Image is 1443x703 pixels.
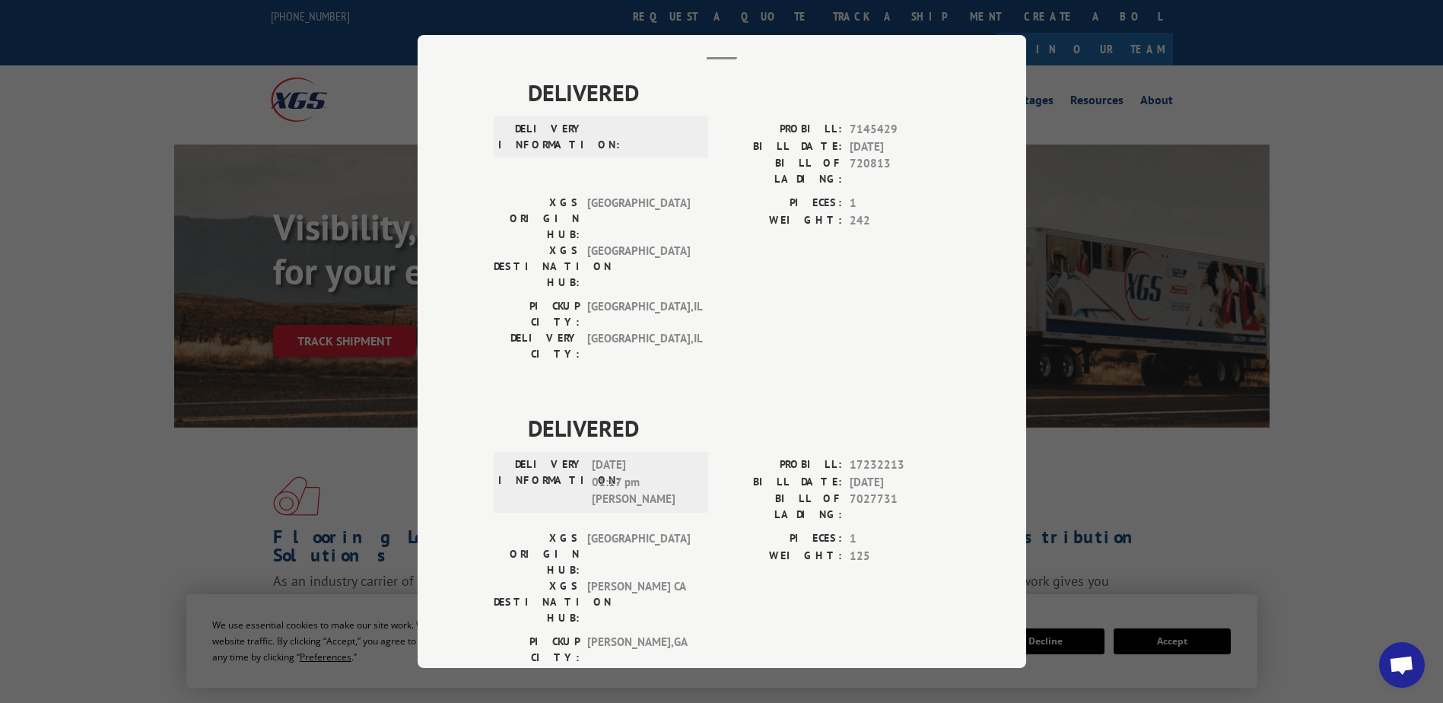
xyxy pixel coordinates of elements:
span: 7145429 [850,121,950,138]
span: 720813 [850,155,950,187]
label: DELIVERY INFORMATION: [498,121,584,153]
label: PIECES: [722,530,842,548]
span: [DATE] [850,138,950,156]
span: [DATE] [850,474,950,491]
span: [GEOGRAPHIC_DATA] , CA [587,666,690,698]
label: WEIGHT: [722,212,842,230]
span: [PERSON_NAME] , GA [587,634,690,666]
span: 1 [850,195,950,212]
label: PICKUP CITY: [494,298,580,330]
span: [GEOGRAPHIC_DATA] [587,243,690,291]
span: DELIVERED [528,75,950,110]
label: BILL OF LADING: [722,155,842,187]
span: 7027731 [850,491,950,523]
span: 125 [850,548,950,565]
span: DELIVERED [528,411,950,445]
label: XGS DESTINATION HUB: [494,578,580,626]
span: 1 [850,530,950,548]
div: Open chat [1379,642,1425,688]
label: PICKUP CITY: [494,634,580,666]
label: XGS DESTINATION HUB: [494,243,580,291]
label: DELIVERY CITY: [494,666,580,698]
span: 242 [850,212,950,230]
label: WEIGHT: [722,548,842,565]
span: [GEOGRAPHIC_DATA] , IL [587,330,690,362]
span: [DATE] 01:17 pm [PERSON_NAME] [592,456,694,508]
label: PIECES: [722,195,842,212]
span: 17232213 [850,456,950,474]
label: BILL OF LADING: [722,491,842,523]
label: PROBILL: [722,456,842,474]
label: BILL DATE: [722,474,842,491]
label: PROBILL: [722,121,842,138]
label: XGS ORIGIN HUB: [494,530,580,578]
label: DELIVERY CITY: [494,330,580,362]
label: BILL DATE: [722,138,842,156]
span: [GEOGRAPHIC_DATA] [587,530,690,578]
span: [PERSON_NAME] CA [587,578,690,626]
label: XGS ORIGIN HUB: [494,195,580,243]
span: [GEOGRAPHIC_DATA] [587,195,690,243]
span: [GEOGRAPHIC_DATA] , IL [587,298,690,330]
label: DELIVERY INFORMATION: [498,456,584,508]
